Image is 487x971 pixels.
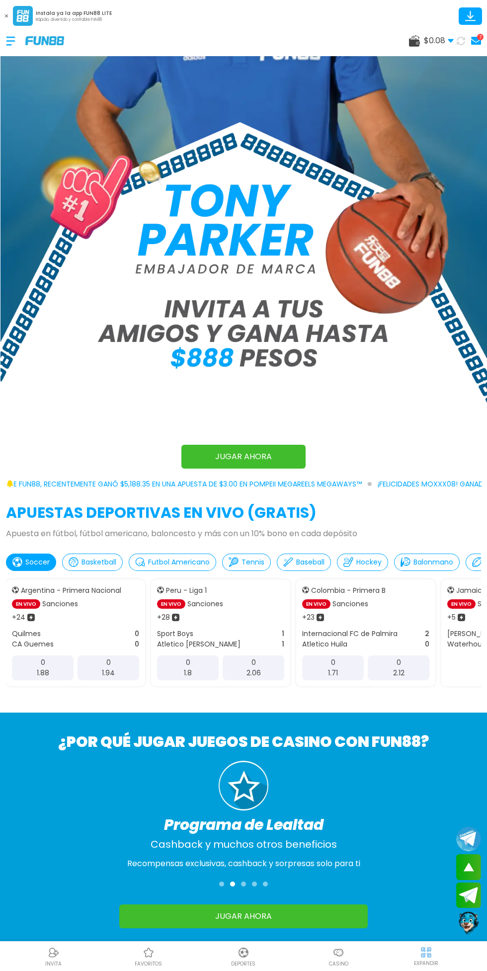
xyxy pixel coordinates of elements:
[157,629,193,639] p: Sport Boys
[157,599,185,609] p: EN VIVO
[337,554,388,571] button: Hockey
[184,668,192,678] p: 1.8
[81,557,116,567] p: Basketball
[164,816,324,833] h3: Programa de Lealtad
[302,599,330,609] p: EN VIVO
[238,947,249,959] img: Deportes
[127,858,360,870] p: Recompensas exclusivas, cashback y sorpresas solo para ti
[129,554,216,571] button: Futbol Americano
[151,837,337,852] p: Cashback y muchos otros beneficios
[12,599,40,609] p: EN VIVO
[102,668,115,678] p: 1.94
[6,528,481,540] p: Apuesta en fútbol, fútbol americano, baloncesto y más con un 10% bono en cada depósito
[425,629,429,639] p: 2
[62,554,123,571] button: Basketball
[219,761,268,810] img: Programa de Lealtad
[447,599,476,609] p: EN VIVO
[148,557,210,567] p: Futbol Americano
[36,17,112,23] p: Rápido, divertido y confiable FUN88
[456,910,481,936] button: Contact customer service
[331,657,335,668] p: 0
[12,629,41,639] p: Quilmes
[6,501,481,524] h2: APUESTAS DEPORTIVAS EN VIVO (gratis)
[45,960,62,968] p: INVITA
[25,557,50,567] p: Soccer
[12,639,54,649] p: CA Guemes
[231,960,255,968] p: Deportes
[425,639,429,649] p: 0
[394,554,460,571] button: Balonmano
[414,960,438,967] p: EXPANDIR
[157,612,170,623] p: + 28
[302,639,347,649] p: Atletico Huila
[397,657,401,668] p: 0
[187,599,223,609] p: Sanciones
[332,947,344,959] img: Casino
[101,945,196,968] a: Casino FavoritosCasino Favoritosfavoritos
[277,554,331,571] button: Baseball
[329,960,348,968] p: Casino
[6,730,481,753] h2: ¿POR QUÉ JUGAR JUEGOS DE CASINO CON FUN88?
[302,612,315,623] p: + 23
[456,854,481,880] button: scroll up
[420,946,432,959] img: hide
[157,639,241,649] p: Atletico [PERSON_NAME]
[477,34,484,40] div: 7
[246,668,261,678] p: 2.06
[6,554,56,571] button: Soccer
[242,557,264,567] p: Tennis
[356,557,382,567] p: Hockey
[222,554,271,571] button: Tennis
[37,668,49,678] p: 1.88
[21,585,121,596] p: Argentina - Primera Nacional
[468,34,481,48] a: 7
[456,883,481,908] button: Join telegram
[135,639,139,649] p: 0
[413,557,453,567] p: Balonmano
[291,945,386,968] a: CasinoCasinoCasino
[456,826,481,852] button: Join telegram channel
[186,657,190,668] p: 0
[13,6,33,26] img: App Logo
[119,904,368,928] a: JUGAR AHORA
[36,9,112,17] p: Instala ya la app FUN88 LITE
[296,557,325,567] p: Baseball
[196,945,291,968] a: DeportesDeportesDeportes
[332,599,368,609] p: Sanciones
[106,657,111,668] p: 0
[181,445,306,469] a: JUGAR AHORA
[135,629,139,639] p: 0
[251,657,256,668] p: 0
[41,657,45,668] p: 0
[135,960,162,968] p: favoritos
[282,629,284,639] p: 1
[25,36,64,45] img: Company Logo
[424,35,454,47] span: $ 0.08
[48,947,60,959] img: Referral
[166,585,207,596] p: Peru - Liga 1
[12,612,25,623] p: + 24
[393,668,405,678] p: 2.12
[311,585,386,596] p: Colombia - Primera B
[302,629,398,639] p: Internacional FC de Palmira
[6,945,101,968] a: ReferralReferralINVITA
[447,612,456,623] p: + 5
[42,599,78,609] p: Sanciones
[143,947,155,959] img: Casino Favoritos
[282,639,284,649] p: 1
[328,668,338,678] p: 1.71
